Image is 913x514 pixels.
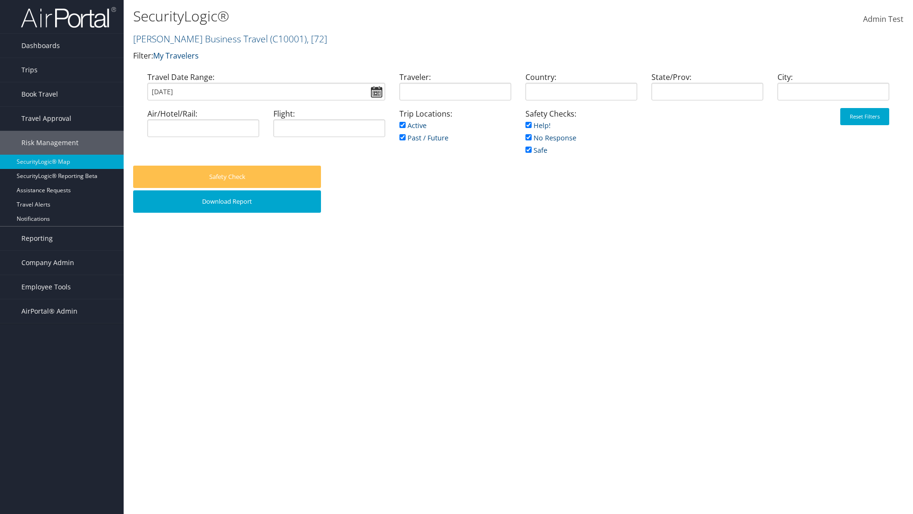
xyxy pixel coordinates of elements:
[140,108,266,145] div: Air/Hotel/Rail:
[644,71,770,108] div: State/Prov:
[133,6,647,26] h1: SecurityLogic®
[140,71,392,108] div: Travel Date Range:
[21,227,53,250] span: Reporting
[770,71,896,108] div: City:
[525,146,547,155] a: Safe
[863,5,903,34] a: Admin Test
[863,14,903,24] span: Admin Test
[392,71,518,108] div: Traveler:
[525,133,576,142] a: No Response
[270,32,307,45] span: ( C10001 )
[21,131,78,155] span: Risk Management
[518,71,644,108] div: Country:
[307,32,327,45] span: , [ 72 ]
[399,133,448,142] a: Past / Future
[518,108,644,166] div: Safety Checks:
[21,107,71,130] span: Travel Approval
[21,82,58,106] span: Book Travel
[153,50,199,61] a: My Travelers
[21,251,74,275] span: Company Admin
[21,58,38,82] span: Trips
[392,108,518,153] div: Trip Locations:
[399,121,427,130] a: Active
[266,108,392,145] div: Flight:
[133,32,327,45] a: [PERSON_NAME] Business Travel
[21,275,71,299] span: Employee Tools
[21,6,116,29] img: airportal-logo.png
[21,34,60,58] span: Dashboards
[525,121,551,130] a: Help!
[133,190,321,213] button: Download Report
[840,108,889,125] button: Reset Filters
[133,50,647,62] p: Filter:
[133,166,321,188] button: Safety Check
[21,299,78,323] span: AirPortal® Admin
